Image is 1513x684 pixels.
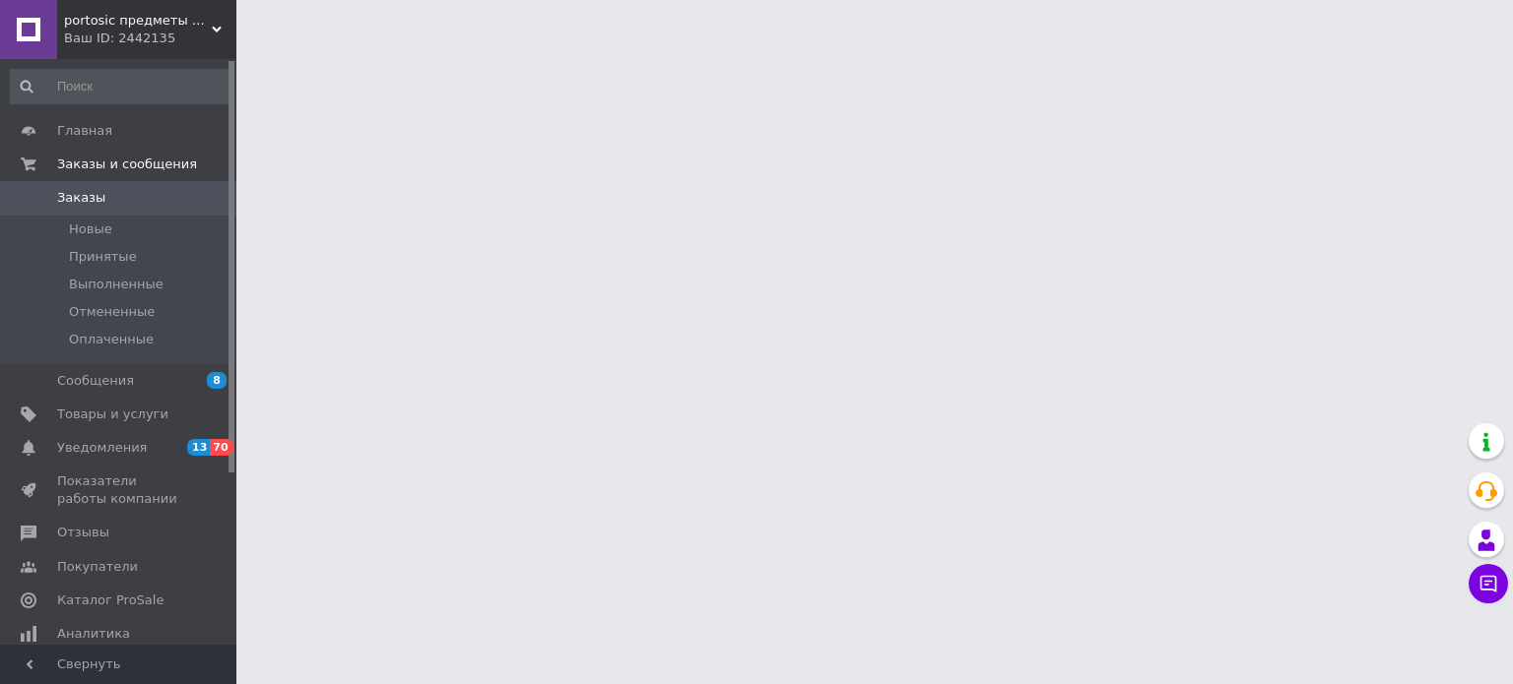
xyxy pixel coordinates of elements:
span: 70 [210,439,232,456]
span: Сообщения [57,372,134,390]
button: Чат с покупателем [1469,564,1508,603]
span: portosic предметы коллекционирования [64,12,212,30]
div: Ваш ID: 2442135 [64,30,236,47]
span: Уведомления [57,439,147,457]
span: Оплаченные [69,331,154,348]
span: Выполненные [69,276,164,293]
span: Новые [69,220,112,238]
span: Заказы и сообщения [57,155,197,173]
span: Отмененные [69,303,155,321]
span: Показатели работы компании [57,472,182,508]
span: Заказы [57,189,105,207]
span: Отзывы [57,524,109,541]
span: Аналитика [57,625,130,643]
span: Главная [57,122,112,140]
span: Принятые [69,248,137,266]
span: Покупатели [57,558,138,576]
span: 13 [187,439,210,456]
span: Каталог ProSale [57,591,164,609]
span: 8 [207,372,227,389]
input: Поиск [10,69,232,104]
span: Товары и услуги [57,405,168,423]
